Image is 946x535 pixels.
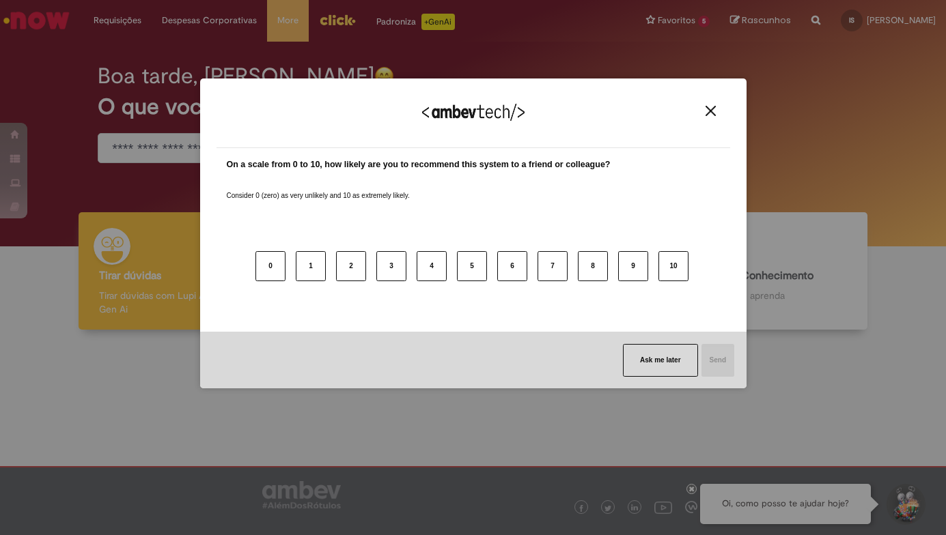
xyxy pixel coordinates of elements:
[422,104,525,121] img: Logo Ambevtech
[336,251,366,281] button: 2
[623,344,697,377] button: Ask me later
[618,251,648,281] button: 9
[706,106,716,116] img: Close
[255,251,286,281] button: 0
[376,251,406,281] button: 3
[227,175,410,201] label: Consider 0 (zero) as very unlikely and 10 as extremely likely.
[658,251,688,281] button: 10
[296,251,326,281] button: 1
[497,251,527,281] button: 6
[417,251,447,281] button: 4
[457,251,487,281] button: 5
[578,251,608,281] button: 8
[227,158,611,171] label: On a scale from 0 to 10, how likely are you to recommend this system to a friend or colleague?
[701,105,720,117] button: Close
[538,251,568,281] button: 7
